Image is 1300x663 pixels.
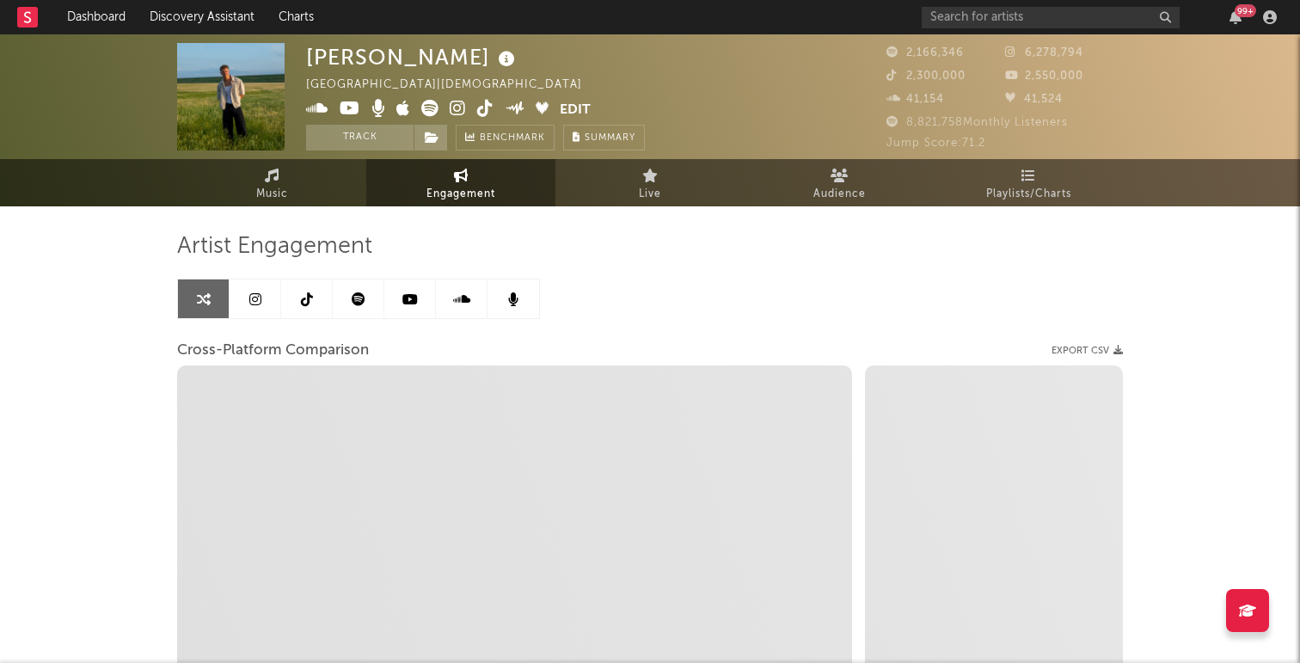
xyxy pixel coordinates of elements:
[256,184,288,205] span: Music
[306,75,602,95] div: [GEOGRAPHIC_DATA] | [DEMOGRAPHIC_DATA]
[886,71,966,82] span: 2,300,000
[555,159,745,206] a: Live
[986,184,1071,205] span: Playlists/Charts
[922,7,1180,28] input: Search for artists
[560,100,591,121] button: Edit
[480,128,545,149] span: Benchmark
[1229,10,1242,24] button: 99+
[1005,94,1063,105] span: 41,524
[177,341,369,361] span: Cross-Platform Comparison
[1005,71,1083,82] span: 2,550,000
[934,159,1123,206] a: Playlists/Charts
[366,159,555,206] a: Engagement
[563,125,645,150] button: Summary
[1235,4,1256,17] div: 99 +
[745,159,934,206] a: Audience
[639,184,661,205] span: Live
[886,138,985,149] span: Jump Score: 71.2
[1005,47,1083,58] span: 6,278,794
[585,133,635,143] span: Summary
[456,125,555,150] a: Benchmark
[177,159,366,206] a: Music
[177,236,372,257] span: Artist Engagement
[886,94,944,105] span: 41,154
[306,125,414,150] button: Track
[886,47,964,58] span: 2,166,346
[1052,346,1123,356] button: Export CSV
[886,117,1068,128] span: 8,821,758 Monthly Listeners
[813,184,866,205] span: Audience
[306,43,519,71] div: [PERSON_NAME]
[426,184,495,205] span: Engagement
